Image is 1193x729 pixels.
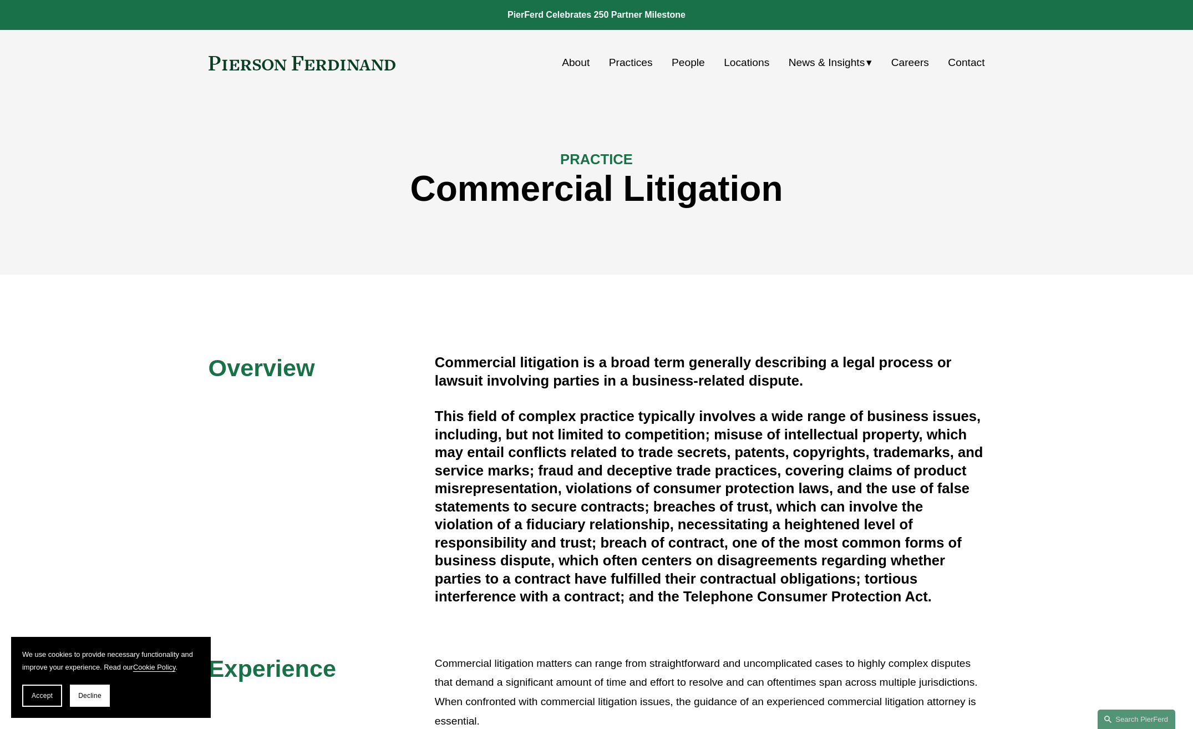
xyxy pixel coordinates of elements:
p: We use cookies to provide necessary functionality and improve your experience. Read our . [22,648,200,674]
a: Careers [891,52,929,73]
button: Accept [22,685,62,707]
h1: Commercial Litigation [209,169,985,209]
span: Decline [78,692,101,700]
span: Accept [32,692,53,700]
a: Locations [724,52,769,73]
a: Search this site [1098,710,1175,729]
span: Overview [209,355,315,381]
a: folder dropdown [789,52,872,73]
a: Cookie Policy [133,663,176,671]
span: Experience [209,655,336,682]
a: Contact [948,52,984,73]
button: Decline [70,685,110,707]
h4: Commercial litigation is a broad term generally describing a legal process or lawsuit involving p... [435,353,985,389]
span: PRACTICE [560,151,633,167]
span: News & Insights [789,53,865,73]
section: Cookie banner [11,637,211,718]
a: Practices [609,52,653,73]
h4: This field of complex practice typically involves a wide range of business issues, including, but... [435,407,985,605]
a: People [672,52,705,73]
a: About [562,52,590,73]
